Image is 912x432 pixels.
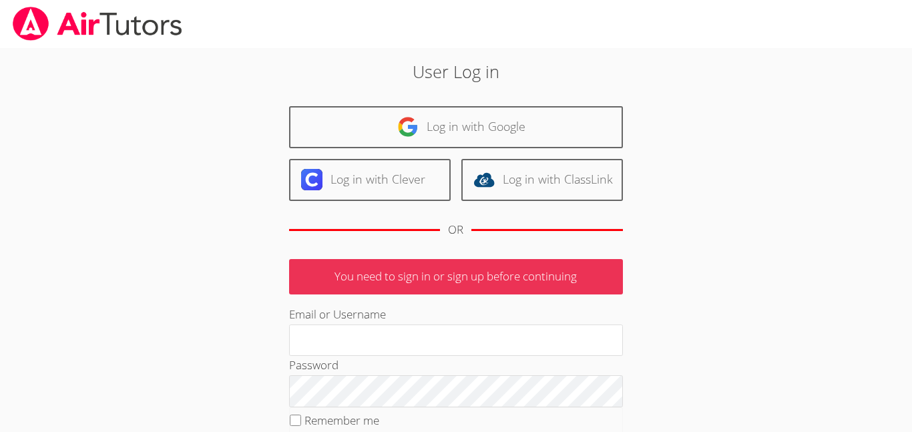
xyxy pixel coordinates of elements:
img: google-logo-50288ca7cdecda66e5e0955fdab243c47b7ad437acaf1139b6f446037453330a.svg [397,116,419,138]
a: Log in with ClassLink [461,159,623,201]
img: clever-logo-6eab21bc6e7a338710f1a6ff85c0baf02591cd810cc4098c63d3a4b26e2feb20.svg [301,169,322,190]
p: You need to sign in or sign up before continuing [289,259,623,294]
a: Log in with Clever [289,159,451,201]
a: Log in with Google [289,106,623,148]
label: Password [289,357,338,373]
img: classlink-logo-d6bb404cc1216ec64c9a2012d9dc4662098be43eaf13dc465df04b49fa7ab582.svg [473,169,495,190]
label: Remember me [304,413,379,428]
label: Email or Username [289,306,386,322]
h2: User Log in [210,59,702,84]
div: OR [448,220,463,240]
img: airtutors_banner-c4298cdbf04f3fff15de1276eac7730deb9818008684d7c2e4769d2f7ddbe033.png [11,7,184,41]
